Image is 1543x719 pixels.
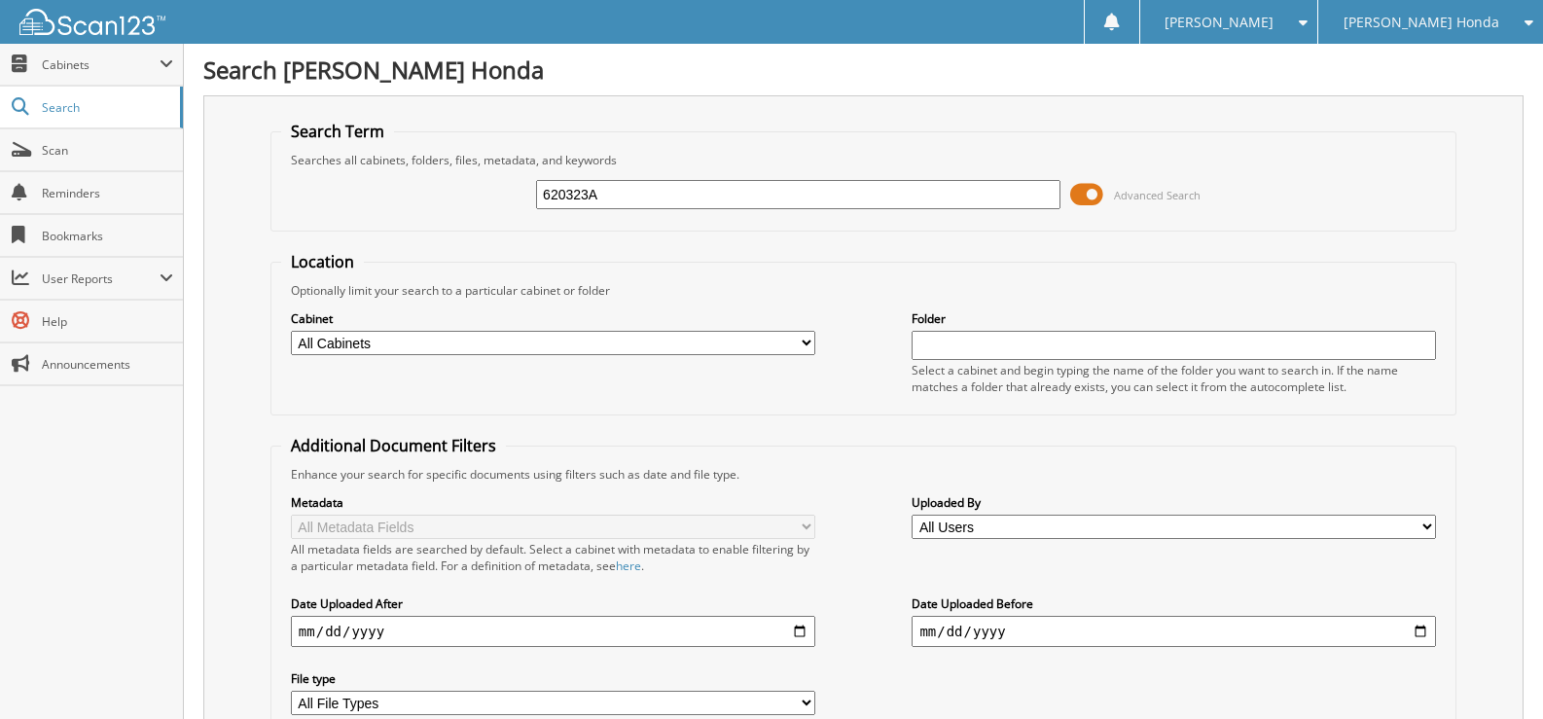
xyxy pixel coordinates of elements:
span: [PERSON_NAME] [1165,17,1274,28]
div: Enhance your search for specific documents using filters such as date and file type. [281,466,1446,483]
span: Search [42,99,170,116]
div: Select a cabinet and begin typing the name of the folder you want to search in. If the name match... [912,362,1436,395]
legend: Location [281,251,364,272]
span: User Reports [42,270,160,287]
span: Bookmarks [42,228,173,244]
h1: Search [PERSON_NAME] Honda [203,54,1524,86]
span: [PERSON_NAME] Honda [1344,17,1499,28]
legend: Additional Document Filters [281,435,506,456]
span: Cabinets [42,56,160,73]
label: Uploaded By [912,494,1436,511]
span: Scan [42,142,173,159]
label: Folder [912,310,1436,327]
label: File type [291,670,815,687]
img: scan123-logo-white.svg [19,9,165,35]
div: Searches all cabinets, folders, files, metadata, and keywords [281,152,1446,168]
input: end [912,616,1436,647]
span: Reminders [42,185,173,201]
span: Help [42,313,173,330]
div: All metadata fields are searched by default. Select a cabinet with metadata to enable filtering b... [291,541,815,574]
span: Announcements [42,356,173,373]
label: Metadata [291,494,815,511]
span: Advanced Search [1114,188,1201,202]
label: Date Uploaded Before [912,595,1436,612]
div: Optionally limit your search to a particular cabinet or folder [281,282,1446,299]
label: Cabinet [291,310,815,327]
label: Date Uploaded After [291,595,815,612]
legend: Search Term [281,121,394,142]
a: here [616,557,641,574]
input: start [291,616,815,647]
